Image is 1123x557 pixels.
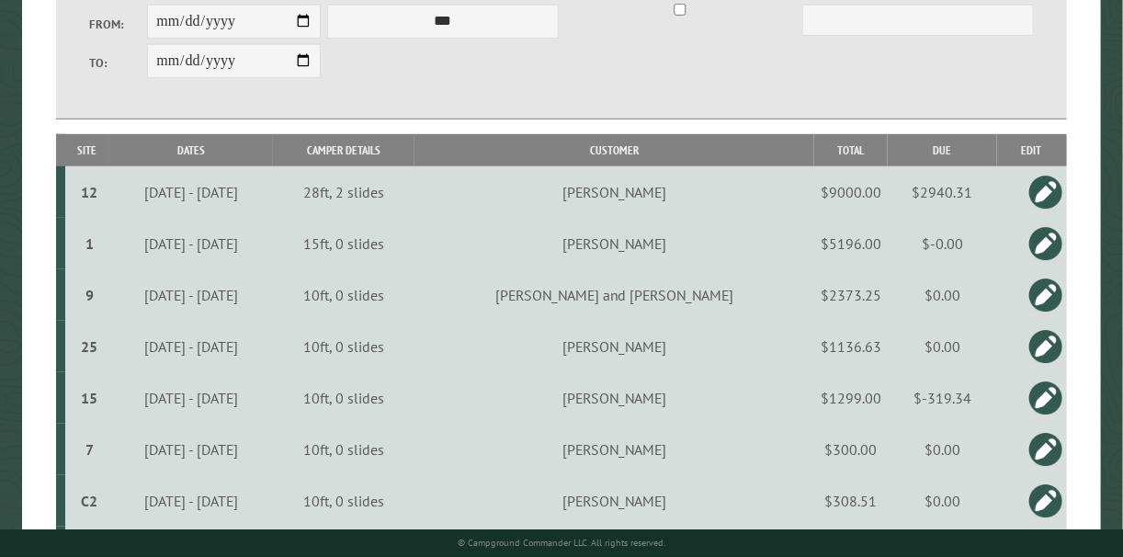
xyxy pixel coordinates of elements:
th: Customer [414,134,814,166]
td: $9000.00 [814,166,888,218]
small: © Campground Commander LLC. All rights reserved. [458,537,665,549]
td: $5196.00 [814,218,888,269]
label: To: [89,54,147,72]
th: Camper Details [273,134,415,166]
td: $0.00 [888,269,997,321]
th: Due [888,134,997,166]
label: From: [89,16,147,33]
div: [DATE] - [DATE] [112,183,269,201]
div: [DATE] - [DATE] [112,286,269,304]
div: [DATE] - [DATE] [112,234,269,253]
td: [PERSON_NAME] [414,166,814,218]
td: $0.00 [888,424,997,475]
td: [PERSON_NAME] [414,321,814,372]
td: [PERSON_NAME] [414,475,814,527]
div: C2 [73,492,107,510]
td: [PERSON_NAME] [414,424,814,475]
div: [DATE] - [DATE] [112,337,269,356]
td: $-0.00 [888,218,997,269]
td: $0.00 [888,321,997,372]
td: $0.00 [888,475,997,527]
td: $2940.31 [888,166,997,218]
div: 1 [73,234,107,253]
div: 25 [73,337,107,356]
td: 10ft, 0 slides [273,269,415,321]
td: $-319.34 [888,372,997,424]
td: $308.51 [814,475,888,527]
div: 15 [73,389,107,407]
th: Dates [109,134,273,166]
td: $1299.00 [814,372,888,424]
th: Total [814,134,888,166]
td: 10ft, 0 slides [273,372,415,424]
td: 10ft, 0 slides [273,321,415,372]
td: [PERSON_NAME] [414,372,814,424]
td: 10ft, 0 slides [273,424,415,475]
td: [PERSON_NAME] and [PERSON_NAME] [414,269,814,321]
th: Site [65,134,109,166]
td: $1136.63 [814,321,888,372]
div: 9 [73,286,107,304]
div: [DATE] - [DATE] [112,492,269,510]
td: [PERSON_NAME] [414,218,814,269]
td: $2373.25 [814,269,888,321]
th: Edit [997,134,1067,166]
div: 12 [73,183,107,201]
td: 10ft, 0 slides [273,475,415,527]
td: 28ft, 2 slides [273,166,415,218]
div: [DATE] - [DATE] [112,389,269,407]
td: $300.00 [814,424,888,475]
td: 15ft, 0 slides [273,218,415,269]
div: [DATE] - [DATE] [112,440,269,459]
div: 7 [73,440,107,459]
